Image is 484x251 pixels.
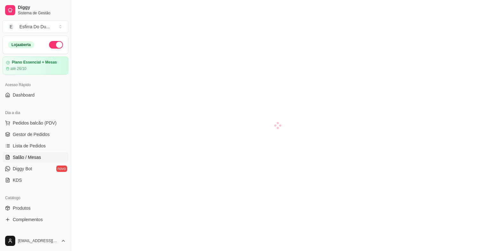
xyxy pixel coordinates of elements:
span: E [8,24,14,30]
a: Plano Essencial + Mesasaté 26/10 [3,57,68,75]
span: Sistema de Gestão [18,10,66,16]
article: Plano Essencial + Mesas [12,60,57,65]
a: Diggy Botnovo [3,164,68,174]
a: Dashboard [3,90,68,100]
button: [EMAIL_ADDRESS][DOMAIN_NAME] [3,233,68,248]
div: Dia a dia [3,108,68,118]
a: Gestor de Pedidos [3,129,68,139]
span: [EMAIL_ADDRESS][DOMAIN_NAME] [18,238,58,243]
a: KDS [3,175,68,185]
span: Diggy [18,5,66,10]
span: Dashboard [13,92,35,98]
span: KDS [13,177,22,183]
button: Select a team [3,20,68,33]
span: Diggy Bot [13,166,32,172]
span: Complementos [13,216,43,223]
button: Alterar Status [49,41,63,49]
div: Acesso Rápido [3,80,68,90]
a: Lista de Pedidos [3,141,68,151]
div: Esfirra Do Du ... [19,24,50,30]
span: Lista de Pedidos [13,143,46,149]
a: Complementos [3,214,68,225]
div: Catálogo [3,193,68,203]
div: Loja aberta [8,41,34,48]
span: Salão / Mesas [13,154,41,160]
a: Produtos [3,203,68,213]
span: Produtos [13,205,31,211]
span: Gestor de Pedidos [13,131,50,138]
a: Salão / Mesas [3,152,68,162]
a: DiggySistema de Gestão [3,3,68,18]
button: Pedidos balcão (PDV) [3,118,68,128]
article: até 26/10 [11,66,26,71]
span: Pedidos balcão (PDV) [13,120,57,126]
